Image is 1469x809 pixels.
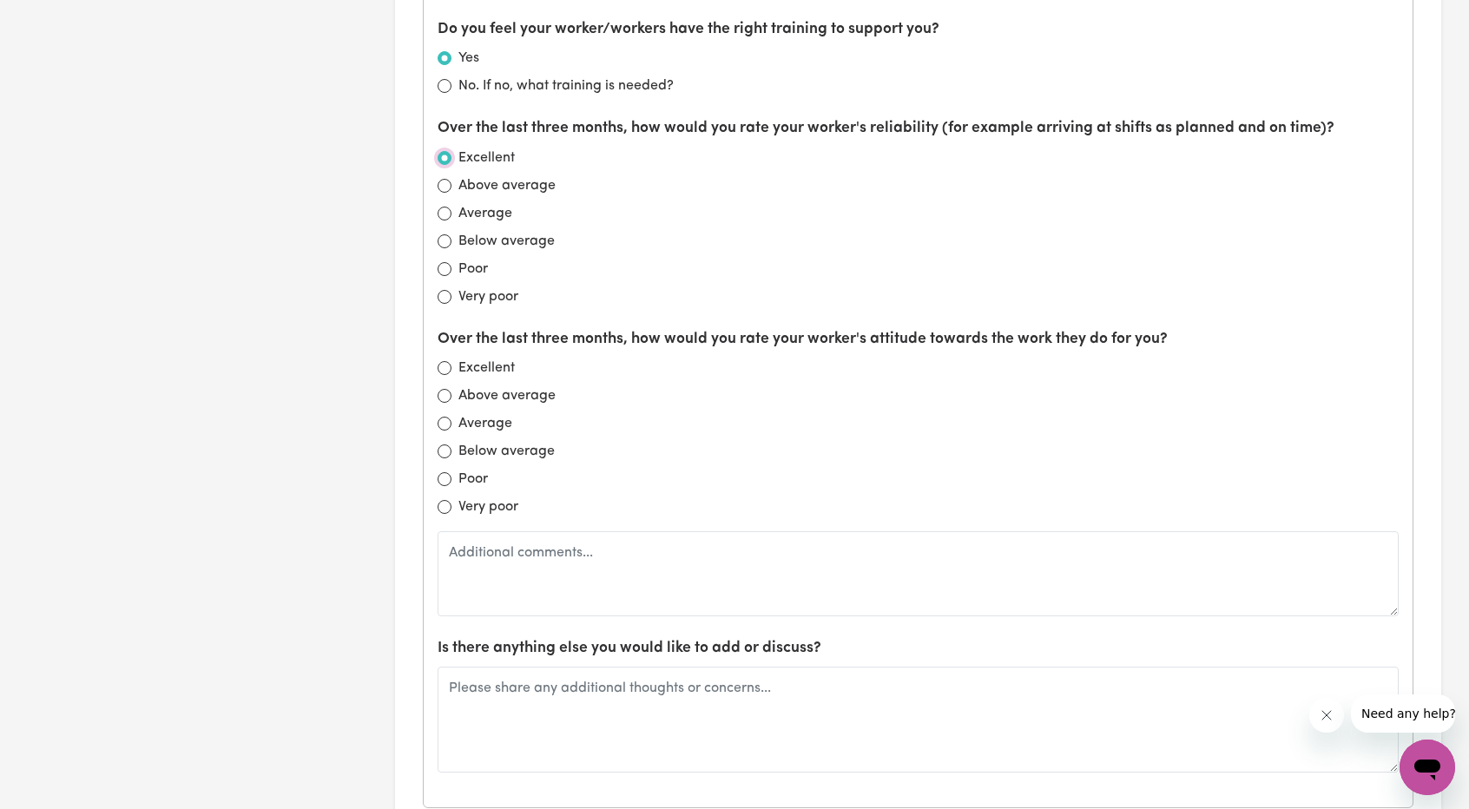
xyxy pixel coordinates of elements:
[458,286,518,307] label: Very poor
[458,148,515,168] label: Excellent
[458,358,515,378] label: Excellent
[1400,740,1455,795] iframe: Button to launch messaging window
[458,76,674,96] label: No. If no, what training is needed?
[458,441,555,462] label: Below average
[458,175,556,196] label: Above average
[458,497,518,517] label: Very poor
[458,231,555,252] label: Below average
[458,469,488,490] label: Poor
[438,637,821,660] label: Is there anything else you would like to add or discuss?
[438,117,1334,140] label: Over the last three months, how would you rate your worker's reliability (for example arriving at...
[438,18,939,41] label: Do you feel your worker/workers have the right training to support you?
[458,48,479,69] label: Yes
[10,12,105,26] span: Need any help?
[1351,694,1455,733] iframe: Message from company
[458,203,512,224] label: Average
[458,259,488,280] label: Poor
[438,328,1168,351] label: Over the last three months, how would you rate your worker's attitude towards the work they do fo...
[458,413,512,434] label: Average
[458,385,556,406] label: Above average
[1309,698,1344,733] iframe: Close message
